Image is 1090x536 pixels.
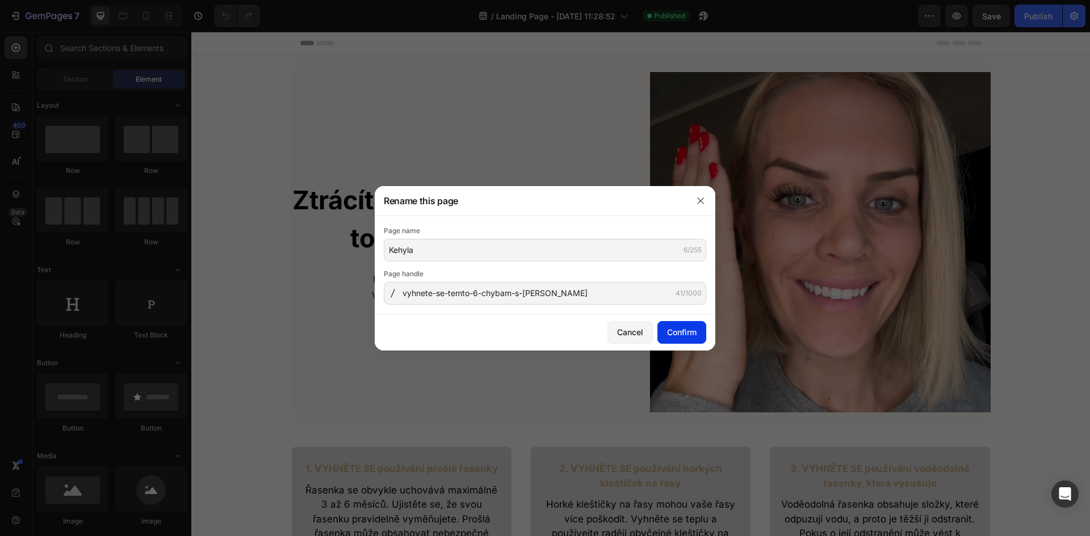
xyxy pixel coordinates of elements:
[350,430,549,459] p: 2. VYHNĚTE SE používání horkých kleštiček na řasy
[607,321,653,344] button: Cancel
[101,239,439,272] p: Řasy se vám s věkem ztenčují a zkracují? Vypadají vaše oči unaveněji a bez života?
[350,466,549,524] p: Horké kleštičky na řasy mohou vaše řasy více poškodit. Vyhněte se teplu a používejte raději obyče...
[617,326,643,338] div: Cancel
[101,153,439,222] strong: Ztrácíte své řasy a dělá vás to nespokojenou?
[384,225,706,237] div: Page name
[667,326,697,338] div: Confirm
[657,321,706,344] button: Confirm
[684,245,702,255] div: 6/255
[111,430,310,445] p: 1. VYHNĚTE SE používání prošlé řasenky
[459,40,799,381] img: [object Object]
[384,194,458,208] h3: Rename this page
[111,451,310,524] p: Řasenka se obvykle uchovává maximálně 3 až 6 měsíců. Ujistěte se, že svou řasenku pravidelně vymě...
[589,430,788,459] p: 3. VYHNĚTE SE používání voděodolné řasenky, která vysušuje
[1051,480,1079,508] div: Open Intercom Messenger
[384,268,706,280] div: Page handle
[676,288,702,298] div: 41/1000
